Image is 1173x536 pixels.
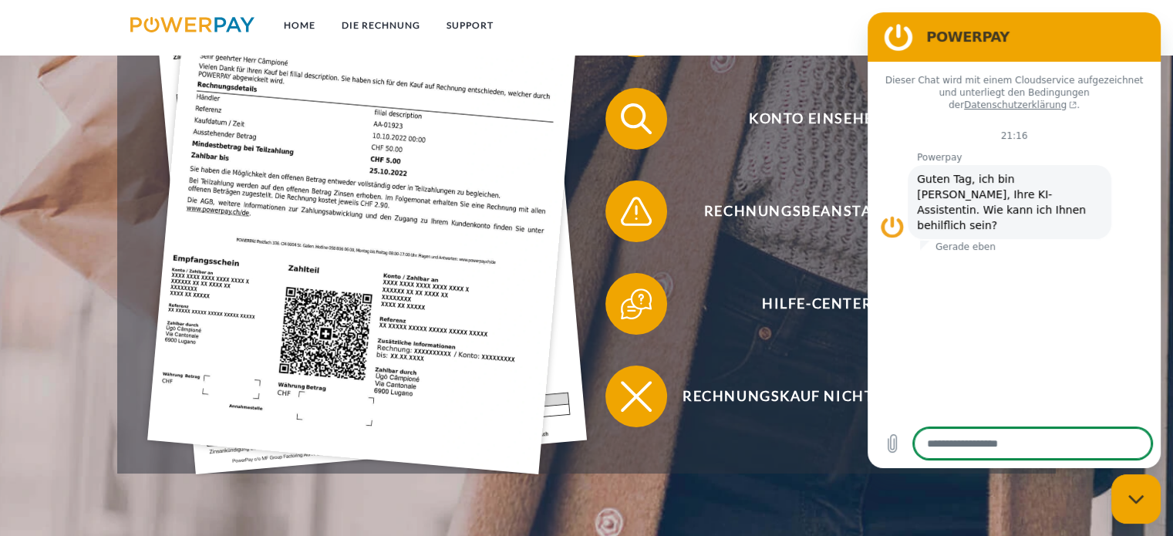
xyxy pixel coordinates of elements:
span: Hilfe-Center [628,273,1006,335]
span: Konto einsehen [628,88,1006,150]
button: Konto einsehen [605,88,1006,150]
img: qb_help.svg [617,285,656,323]
iframe: Messaging-Fenster [868,12,1161,468]
img: qb_close.svg [617,377,656,416]
span: Rechnungskauf nicht möglich [628,366,1006,427]
button: Rechnungskauf nicht möglich [605,366,1006,427]
span: Rechnungsbeanstandung [628,180,1006,242]
a: Home [271,12,329,39]
a: agb [963,12,1011,39]
button: Rechnungsbeanstandung [605,180,1006,242]
button: Hilfe-Center [605,273,1006,335]
a: SUPPORT [433,12,507,39]
a: DIE RECHNUNG [329,12,433,39]
img: qb_search.svg [617,99,656,138]
iframe: Schaltfläche zum Öffnen des Messaging-Fensters; Konversation läuft [1111,474,1161,524]
img: qb_warning.svg [617,192,656,231]
img: logo-powerpay.svg [130,17,254,32]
